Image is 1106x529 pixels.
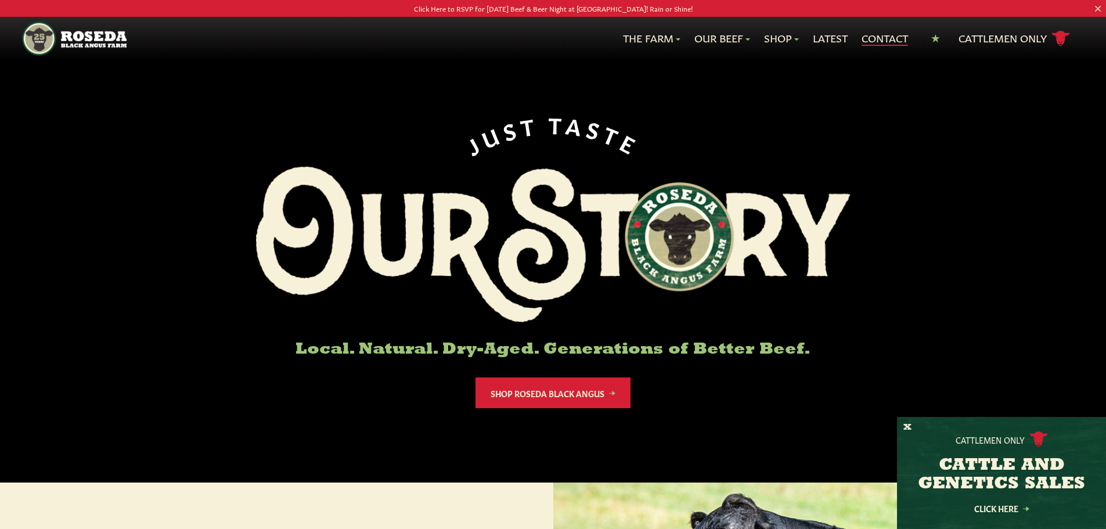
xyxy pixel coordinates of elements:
a: Shop Roseda Black Angus [475,377,631,408]
a: Latest [813,31,848,46]
img: cattle-icon.svg [1029,431,1048,447]
button: X [903,422,912,434]
nav: Main Navigation [22,17,1084,60]
span: T [519,112,541,138]
span: E [618,129,644,157]
a: Click Here [949,505,1054,512]
span: T [601,121,626,149]
p: Cattlemen Only [956,434,1025,445]
h3: CATTLE AND GENETICS SALES [912,456,1091,494]
span: S [500,115,523,142]
span: A [565,112,588,138]
a: Our Beef [694,31,750,46]
img: Roseda Black Aangus Farm [256,167,851,322]
span: J [462,129,486,157]
div: JUST TASTE [461,111,646,157]
p: Click Here to RSVP for [DATE] Beef & Beer Night at [GEOGRAPHIC_DATA]! Rain or Shine! [55,2,1051,15]
span: T [549,111,567,135]
a: The Farm [623,31,680,46]
a: Contact [862,31,908,46]
a: Shop [764,31,799,46]
a: Cattlemen Only [959,28,1070,49]
span: S [585,116,607,142]
img: https://roseda.com/wp-content/uploads/2021/05/roseda-25-header.png [22,21,126,56]
h6: Local. Natural. Dry-Aged. Generations of Better Beef. [256,341,851,359]
span: U [477,120,505,150]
